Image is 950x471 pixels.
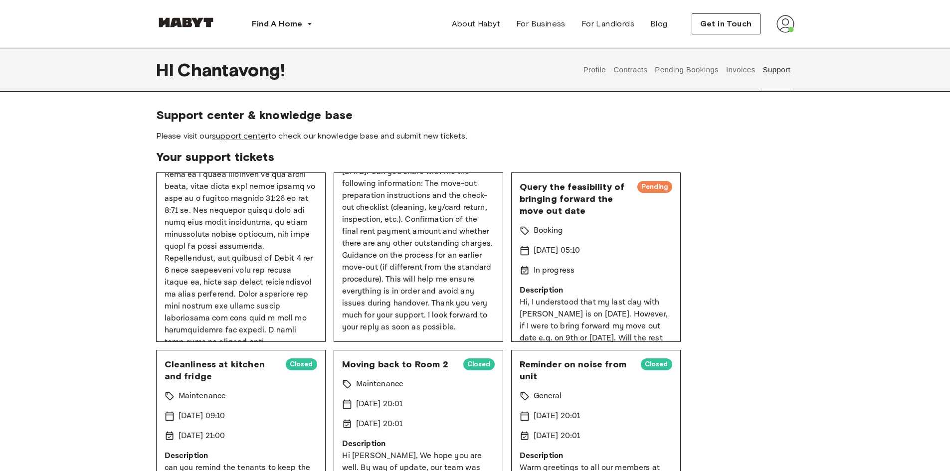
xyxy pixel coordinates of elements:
p: [DATE] 09:10 [179,410,225,422]
span: Pending [637,182,672,192]
button: Profile [582,48,607,92]
p: Hi, I understood that my last day with [PERSON_NAME] is on [DATE]. However, if I were to bring fo... [520,297,672,356]
p: I am planning to move out of my unit and MAY need to check out earlier, around [DATE]. Can you sh... [342,142,495,333]
p: Description [520,450,672,462]
p: [DATE] 21:00 [179,430,225,442]
button: Pending Bookings [654,48,720,92]
img: Habyt [156,17,216,27]
p: [DATE] 20:01 [534,430,580,442]
p: In progress [534,265,575,277]
span: Please visit our to check our knowledge base and submit new tickets. [156,131,794,142]
p: Maintenance [356,378,404,390]
p: Description [342,438,495,450]
button: Contracts [612,48,649,92]
p: [DATE] 05:10 [534,245,580,257]
span: Chantavong ! [178,59,286,80]
span: For Landlords [581,18,634,30]
span: Moving back to Room 2 [342,358,455,370]
a: For Landlords [573,14,642,34]
div: user profile tabs [579,48,794,92]
span: Your support tickets [156,150,794,164]
p: Description [520,285,672,297]
span: Query the feasibility of bringing forward the move out date [520,181,630,217]
span: About Habyt [452,18,500,30]
a: About Habyt [444,14,508,34]
span: Support center & knowledge base [156,108,794,123]
p: Booking [534,225,564,237]
a: For Business [508,14,573,34]
span: Reminder on noise from unit [520,358,633,382]
p: General [534,390,562,402]
img: avatar [776,15,794,33]
button: Find A Home [244,14,321,34]
span: Closed [463,359,495,369]
span: Get in Touch [700,18,752,30]
p: [DATE] 20:01 [534,410,580,422]
p: [DATE] 20:01 [356,418,403,430]
a: Blog [642,14,676,34]
p: [DATE] 20:01 [356,398,403,410]
span: Hi [156,59,178,80]
span: Closed [641,359,672,369]
a: support center [212,131,268,141]
button: Support [761,48,792,92]
p: Description [165,450,317,462]
p: Maintenance [179,390,226,402]
span: For Business [516,18,566,30]
span: Cleanliness at kitchen and fridge [165,358,278,382]
button: Get in Touch [692,13,760,34]
button: Invoices [725,48,756,92]
span: Blog [650,18,668,30]
span: Closed [286,359,317,369]
span: Find A Home [252,18,303,30]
